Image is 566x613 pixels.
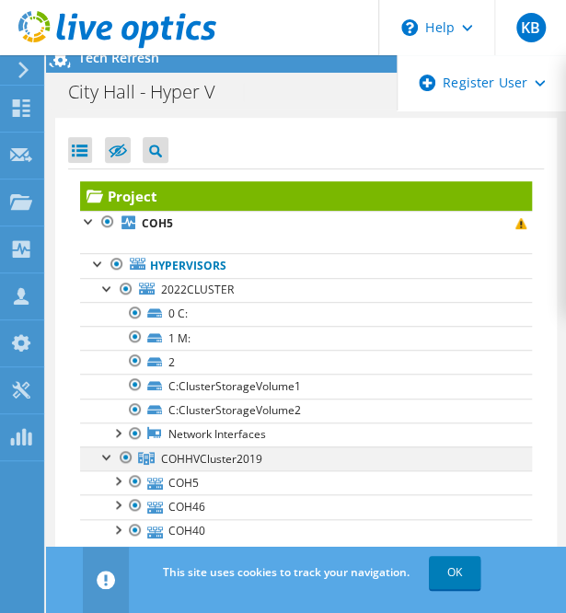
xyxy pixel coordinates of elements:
a: COH40 [80,519,533,543]
a: COH5 [80,211,533,235]
a: Network Interfaces [80,422,533,446]
a: C:ClusterStorageVolume2 [80,399,533,422]
a: COHHVCluster2019 [80,446,533,470]
a: 0 C: [80,302,533,326]
b: COH5 [142,215,173,231]
span: This site uses cookies to track your navigation. [163,564,410,580]
a: 2 [80,350,533,374]
span: 2022CLUSTER [161,282,234,297]
a: Project [80,181,533,211]
a: COH46 [80,494,533,518]
svg: \n [401,19,418,36]
a: COH5 [80,470,533,494]
a: C:ClusterStorageVolume1 [80,374,533,398]
div: Register User [397,55,566,110]
span: COHHVCluster2019 [161,451,262,467]
a: 2022CLUSTER [80,278,533,302]
h1: City Hall - Hyper V [60,82,244,102]
a: Hypervisors [80,253,533,277]
a: OK [429,556,480,589]
span: KB [516,13,546,42]
a: 1 M: [80,326,533,350]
